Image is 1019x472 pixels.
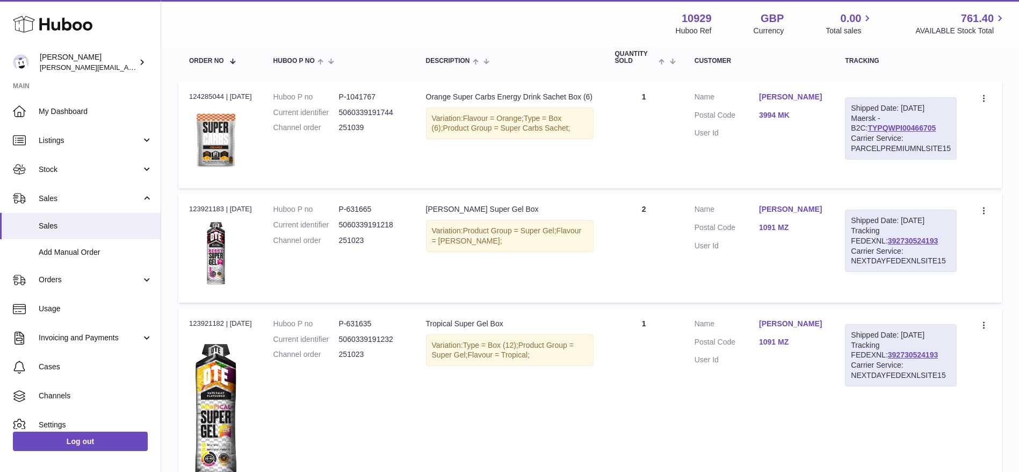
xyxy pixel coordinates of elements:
[273,220,339,230] dt: Current identifier
[695,241,759,251] dt: User Id
[845,58,957,65] div: Tracking
[759,223,823,233] a: 1091 MZ
[695,223,759,235] dt: Postal Code
[851,216,951,226] div: Shipped Date: [DATE]
[761,11,784,26] strong: GBP
[851,103,951,113] div: Shipped Date: [DATE]
[40,63,215,71] span: [PERSON_NAME][EMAIL_ADDRESS][DOMAIN_NAME]
[695,128,759,138] dt: User Id
[339,235,404,246] dd: 251023
[695,204,759,217] dt: Name
[888,237,938,245] a: 392730524193
[426,319,594,329] div: Tropical Super Gel Box
[273,349,339,360] dt: Channel order
[39,221,153,231] span: Sales
[39,247,153,258] span: Add Manual Order
[40,52,136,73] div: [PERSON_NAME]
[189,217,243,289] img: super-gel.png
[682,11,712,26] strong: 10929
[39,333,141,343] span: Invoicing and Payments
[13,432,148,451] a: Log out
[339,349,404,360] dd: 251023
[189,92,252,102] div: 124285044 | [DATE]
[432,226,582,245] span: Flavour = [PERSON_NAME];
[426,58,470,65] span: Description
[851,360,951,381] div: Carrier Service: NEXTDAYFEDEXNLSITE15
[273,58,315,65] span: Huboo P no
[845,97,957,160] div: Maersk - B2C:
[467,351,530,359] span: Flavour = Tropical;
[961,11,994,26] span: 761.40
[463,226,557,235] span: Product Group = Super Gel;
[273,235,339,246] dt: Channel order
[426,220,594,252] div: Variation:
[339,108,404,118] dd: 5060339191744
[273,204,339,214] dt: Huboo P no
[759,204,823,214] a: [PERSON_NAME]
[39,275,141,285] span: Orders
[39,194,141,204] span: Sales
[339,220,404,230] dd: 5060339191218
[39,106,153,117] span: My Dashboard
[826,26,873,36] span: Total sales
[604,81,684,188] td: 1
[189,319,252,328] div: 123921182 | [DATE]
[426,204,594,214] div: [PERSON_NAME] Super Gel Box
[845,324,957,387] div: Tracking FEDEXNL:
[13,54,29,70] img: thomas@otesports.co.uk
[273,334,339,345] dt: Current identifier
[39,304,153,314] span: Usage
[426,334,594,367] div: Variation:
[851,330,951,340] div: Shipped Date: [DATE]
[273,108,339,118] dt: Current identifier
[759,110,823,120] a: 3994 MK
[39,420,153,430] span: Settings
[273,319,339,329] dt: Huboo P no
[443,124,570,132] span: Product Group = Super Carbs Sachet;
[868,124,936,132] a: TYPQWPI00466705
[695,110,759,123] dt: Postal Code
[759,337,823,347] a: 1091 MZ
[915,26,1006,36] span: AVAILABLE Stock Total
[841,11,862,26] span: 0.00
[273,123,339,133] dt: Channel order
[604,194,684,303] td: 2
[845,210,957,272] div: Tracking FEDEXNL:
[39,391,153,401] span: Channels
[851,246,951,267] div: Carrier Service: NEXTDAYFEDEXNLSITE15
[463,341,518,349] span: Type = Box (12);
[189,204,252,214] div: 123921183 | [DATE]
[39,135,141,146] span: Listings
[695,355,759,365] dt: User Id
[695,58,824,65] div: Customer
[339,334,404,345] dd: 5060339191232
[615,51,656,65] span: Quantity Sold
[759,319,823,329] a: [PERSON_NAME]
[339,204,404,214] dd: P-631665
[695,337,759,350] dt: Postal Code
[463,114,524,123] span: Flavour = Orange;
[759,92,823,102] a: [PERSON_NAME]
[189,58,224,65] span: Order No
[426,108,594,140] div: Variation:
[339,92,404,102] dd: P-1041767
[676,26,712,36] div: Huboo Ref
[339,123,404,133] dd: 251039
[851,133,951,154] div: Carrier Service: PARCELPREMIUMNLSITE15
[695,92,759,105] dt: Name
[39,362,153,372] span: Cases
[339,319,404,329] dd: P-631635
[695,319,759,332] dt: Name
[888,351,938,359] a: 392730524193
[826,11,873,36] a: 0.00 Total sales
[189,105,243,175] img: Orange-Super-Carbs-Sachet-24.png
[426,92,594,102] div: Orange Super Carbs Energy Drink Sachet Box (6)
[273,92,339,102] dt: Huboo P no
[754,26,784,36] div: Currency
[915,11,1006,36] a: 761.40 AVAILABLE Stock Total
[39,165,141,175] span: Stock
